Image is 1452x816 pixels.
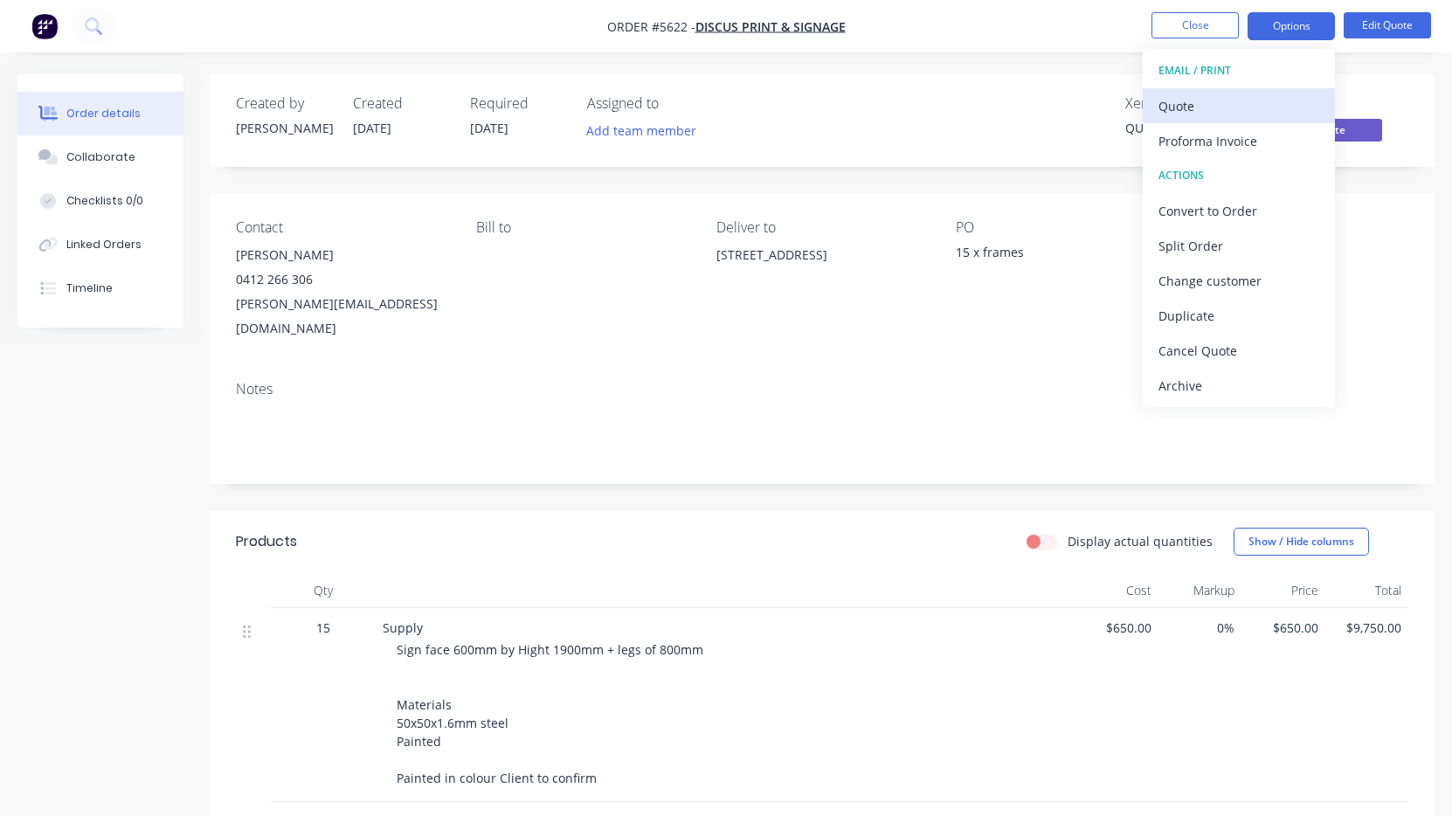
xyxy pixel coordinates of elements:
[236,95,332,112] div: Created by
[236,243,448,267] div: [PERSON_NAME]
[716,243,929,299] div: [STREET_ADDRESS]
[1143,228,1335,263] button: Split Order
[1125,95,1256,112] div: Xero Quote #
[1143,193,1335,228] button: Convert to Order
[1241,573,1325,608] div: Price
[1248,12,1335,40] button: Options
[271,573,376,608] div: Qty
[1165,619,1235,637] span: 0%
[316,619,330,637] span: 15
[383,619,423,636] span: Supply
[1143,333,1335,368] button: Cancel Quote
[1234,528,1369,556] button: Show / Hide columns
[66,237,142,252] div: Linked Orders
[236,381,1408,398] div: Notes
[1082,619,1151,637] span: $650.00
[1344,12,1431,38] button: Edit Quote
[1143,263,1335,298] button: Change customer
[716,243,929,267] div: [STREET_ADDRESS]
[1158,573,1242,608] div: Markup
[1143,298,1335,333] button: Duplicate
[1158,338,1319,363] div: Cancel Quote
[956,219,1168,236] div: PO
[17,223,183,266] button: Linked Orders
[716,219,929,236] div: Deliver to
[1332,619,1402,637] span: $9,750.00
[236,243,448,341] div: [PERSON_NAME]0412 266 306[PERSON_NAME][EMAIL_ADDRESS][DOMAIN_NAME]
[1158,198,1319,224] div: Convert to Order
[66,280,113,296] div: Timeline
[1325,573,1409,608] div: Total
[577,119,706,142] button: Add team member
[66,149,135,165] div: Collaborate
[1158,93,1319,119] div: Quote
[1158,233,1319,259] div: Split Order
[1158,59,1319,82] div: EMAIL / PRINT
[587,95,762,112] div: Assigned to
[956,243,1168,267] div: 15 x frames
[1143,53,1335,88] button: EMAIL / PRINT
[1158,268,1319,294] div: Change customer
[1075,573,1158,608] div: Cost
[1143,368,1335,403] button: Archive
[17,92,183,135] button: Order details
[17,135,183,179] button: Collaborate
[1158,164,1319,187] div: ACTIONS
[353,95,449,112] div: Created
[17,179,183,223] button: Checklists 0/0
[1068,532,1213,550] label: Display actual quantities
[1158,373,1319,398] div: Archive
[236,219,448,236] div: Contact
[1151,12,1239,38] button: Close
[66,106,141,121] div: Order details
[66,193,143,209] div: Checklists 0/0
[236,292,448,341] div: [PERSON_NAME][EMAIL_ADDRESS][DOMAIN_NAME]
[695,18,846,35] a: Discus Print & Signage
[587,119,706,142] button: Add team member
[1248,619,1318,637] span: $650.00
[31,13,58,39] img: Factory
[1277,95,1408,112] div: Status
[1143,88,1335,123] button: Quote
[236,531,297,552] div: Products
[1158,128,1319,154] div: Proforma Invoice
[236,119,332,137] div: [PERSON_NAME]
[1143,123,1335,158] button: Proforma Invoice
[397,641,707,786] span: Sign face 600mm by Hight 1900mm + legs of 800mm Materials 50x50x1.6mm steel Painted Painted in co...
[17,266,183,310] button: Timeline
[470,120,508,136] span: [DATE]
[607,18,695,35] span: Order #5622 -
[1143,158,1335,193] button: ACTIONS
[1158,303,1319,328] div: Duplicate
[470,95,566,112] div: Required
[1125,119,1256,137] div: QU-5364
[476,219,688,236] div: Bill to
[236,267,448,292] div: 0412 266 306
[353,120,391,136] span: [DATE]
